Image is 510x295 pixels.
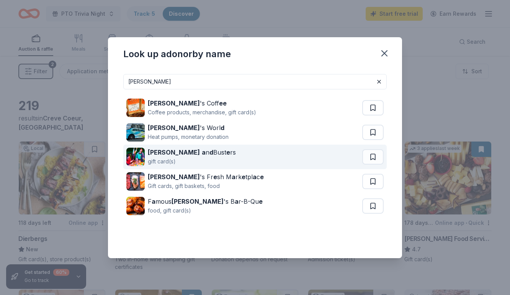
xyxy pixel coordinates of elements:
[226,148,230,156] strong: e
[148,108,256,117] div: Coffee products, merchandise, gift card(s)
[242,173,245,181] strong: e
[148,132,229,142] div: Heat pumps, monetary donation
[148,148,200,156] strong: [PERSON_NAME]
[148,99,200,107] strong: [PERSON_NAME]
[126,123,145,142] img: Image for Dave's World
[221,124,224,132] strong: d
[148,148,236,157] div: n Bust rs
[148,123,229,132] div: 's Worl
[202,148,206,156] strong: a
[219,99,227,107] strong: ee
[148,157,236,166] div: gift card(s)
[126,197,145,215] img: Image for Famous Dave's Bar-B-Que
[172,198,224,205] strong: [PERSON_NAME]
[232,173,235,181] strong: a
[152,198,155,205] strong: a
[253,173,257,181] strong: a
[126,99,145,117] img: Image for Dave's Coffee
[209,148,213,156] strong: d
[259,198,263,205] strong: e
[126,148,145,166] img: Image for Dave and Busters
[148,197,263,206] div: F mous 's B r-B-Qu
[235,198,239,205] strong: a
[148,124,200,132] strong: [PERSON_NAME]
[126,172,145,191] img: Image for Dave's Fresh Marketplace
[123,48,231,60] div: Look up a donor by name
[260,173,264,181] strong: e
[148,172,264,181] div: 's Fr sh M rk tpl c
[148,173,200,181] strong: [PERSON_NAME]
[148,206,263,215] div: food, gift card(s)
[123,74,387,89] input: Search
[148,99,256,108] div: 's Coff
[213,173,217,181] strong: e
[148,181,264,191] div: Gift cards, gift baskets, food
